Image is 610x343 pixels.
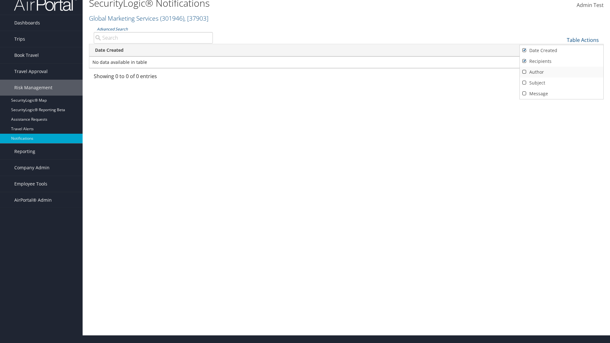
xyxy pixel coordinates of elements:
span: Book Travel [14,47,39,63]
span: Employee Tools [14,176,47,192]
span: Risk Management [14,80,52,96]
a: Message [520,88,603,99]
span: Trips [14,31,25,47]
span: AirPortal® Admin [14,192,52,208]
span: Reporting [14,144,35,159]
span: Travel Approval [14,64,48,79]
a: Subject [520,77,603,88]
a: Recipients [520,56,603,67]
a: Author [520,67,603,77]
span: Company Admin [14,160,50,176]
span: Dashboards [14,15,40,31]
a: Date Created [520,45,603,56]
